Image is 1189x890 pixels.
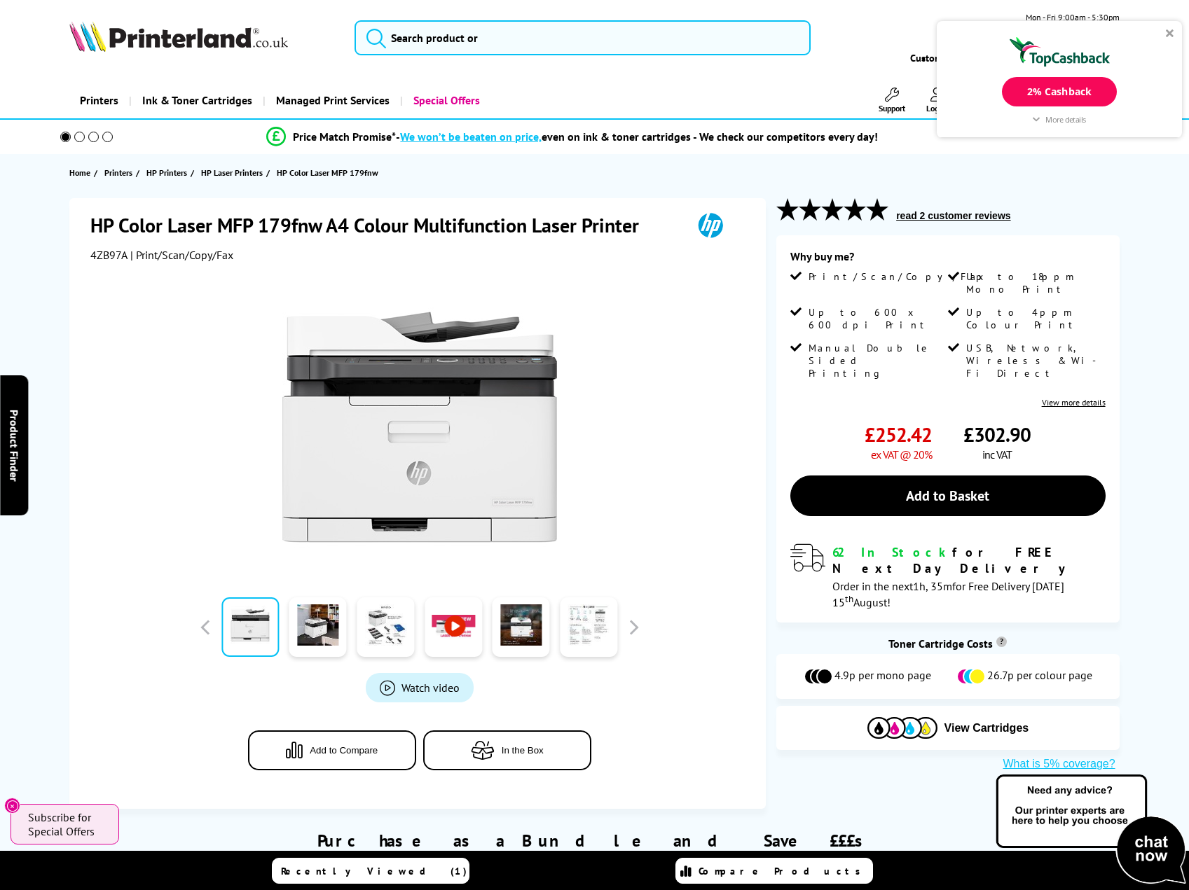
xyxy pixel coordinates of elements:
[293,130,396,144] span: Price Match Promise*
[966,270,1102,295] span: Up to 18ppm Mono Print
[69,165,94,180] a: Home
[69,809,1119,876] div: Purchase as a Bundle and Save £££s
[423,730,591,770] button: In the Box
[129,83,263,118] a: Ink & Toner Cartridges
[879,88,905,113] a: Support
[809,270,989,283] span: Print/Scan/Copy/Fax
[28,810,105,838] span: Subscribe for Special Offers
[104,165,136,180] a: Printers
[282,290,557,564] img: HP Color Laser MFP 179fnw
[993,772,1189,887] img: Open Live Chat window
[987,668,1092,685] span: 26.7p per colour page
[892,209,1015,222] button: read 2 customer reviews
[871,447,932,461] span: ex VAT @ 20%
[790,475,1105,516] a: Add to Basket
[787,716,1108,739] button: View Cartridges
[400,83,490,118] a: Special Offers
[832,579,1064,609] span: Order in the next for Free Delivery [DATE] 15 August!
[146,165,187,180] span: HP Printers
[502,745,544,756] span: In the Box
[104,165,132,180] span: Printers
[867,717,937,739] img: Cartridges
[201,165,266,180] a: HP Laser Printers
[90,212,653,238] h1: HP Color Laser MFP 179fnw A4 Colour Multifunction Laser Printer
[865,422,932,447] span: £252.42
[69,21,337,55] a: Printerland Logo
[944,722,1029,735] span: View Cartridges
[146,165,191,180] a: HP Printers
[41,125,1104,149] li: modal_Promise
[401,681,460,695] span: Watch video
[913,579,952,593] span: 1h, 35m
[90,248,128,262] span: 4ZB97A
[966,306,1102,331] span: Up to 4ppm Colour Print
[272,858,469,884] a: Recently Viewed (1)
[69,21,288,52] img: Printerland Logo
[996,637,1007,647] sup: Cost per page
[776,637,1119,651] div: Toner Cartridge Costs
[999,757,1120,771] button: What is 5% coverage?
[263,83,400,118] a: Managed Print Services
[809,342,944,380] span: Manual Double Sided Printing
[248,730,416,770] button: Add to Compare
[790,249,1105,270] div: Why buy me?
[963,422,1031,447] span: £302.90
[4,798,20,814] button: Close
[675,858,873,884] a: Compare Products
[277,167,378,178] span: HP Color Laser MFP 179fnw
[834,668,931,685] span: 4.9p per mono page
[142,83,252,118] span: Ink & Toner Cartridges
[396,130,878,144] div: - even on ink & toner cartridges - We check our competitors every day!
[845,592,853,605] sup: th
[966,342,1102,380] span: USB, Network, Wireless & Wi-Fi Direct
[1042,397,1106,408] a: View more details
[281,865,467,877] span: Recently Viewed (1)
[832,544,1105,576] div: for FREE Next Day Delivery
[400,130,542,144] span: We won’t be beaten on price,
[201,165,263,180] span: HP Laser Printers
[982,447,1012,461] span: inc VAT
[879,103,905,113] span: Support
[1026,11,1120,24] span: Mon - Fri 9:00am - 5:30pm
[790,544,1105,609] div: modal_delivery
[926,103,948,113] span: Log In
[699,865,868,877] span: Compare Products
[69,83,129,118] a: Printers
[130,248,233,262] span: | Print/Scan/Copy/Fax
[69,165,90,180] span: Home
[355,20,811,55] input: Search product or
[809,306,944,331] span: Up to 600 x 600 dpi Print
[366,673,474,702] a: Product_All_Videos
[7,409,21,481] span: Product Finder
[678,212,743,238] img: HP
[926,88,948,113] a: Log In
[310,745,378,756] span: Add to Compare
[832,544,952,560] span: 62 In Stock
[910,48,1119,64] span: Customer Service:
